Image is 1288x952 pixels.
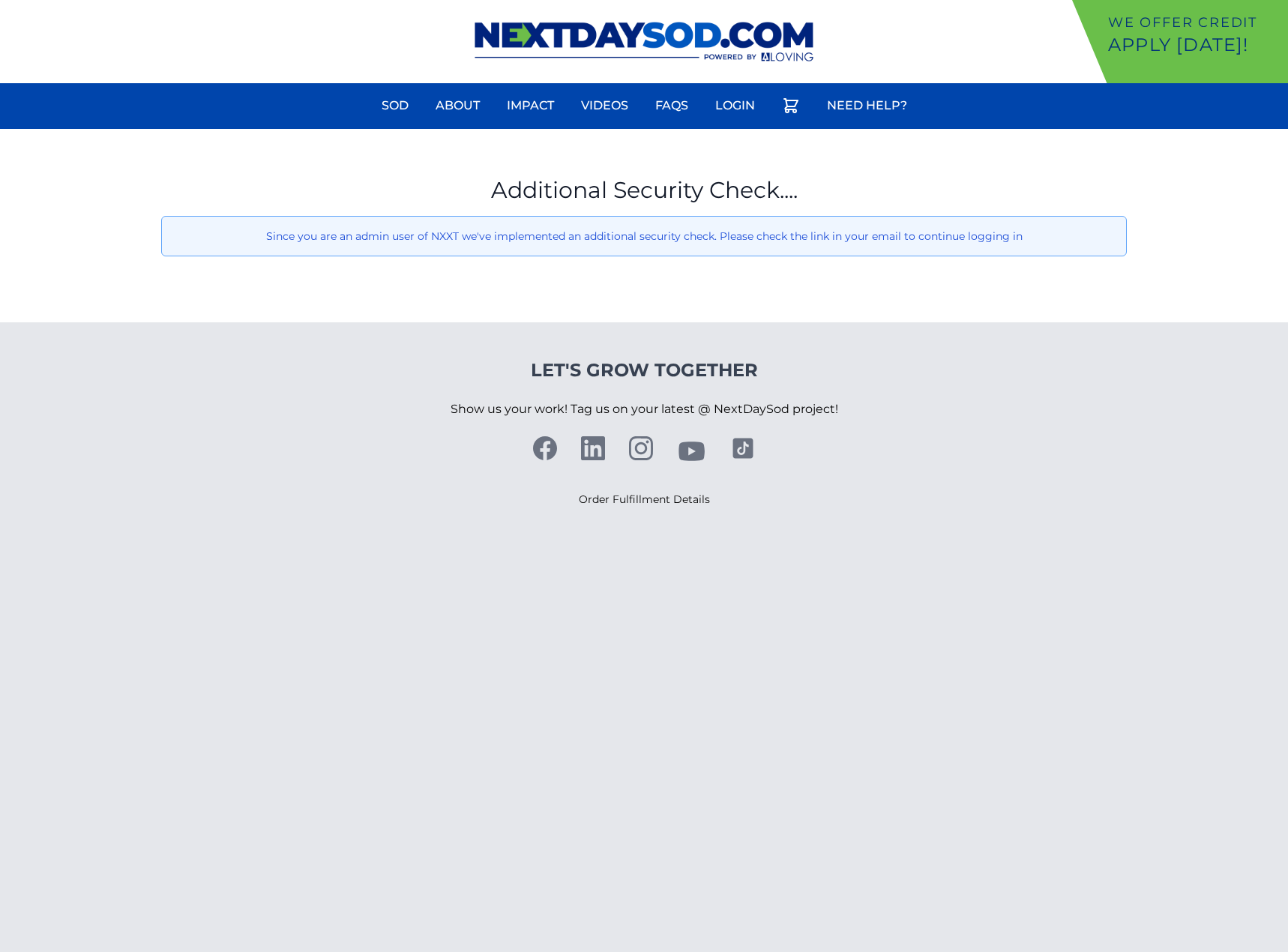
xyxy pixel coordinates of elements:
p: Show us your work! Tag us on your latest @ NextDaySod project! [451,382,838,436]
a: Login [706,88,764,124]
a: Videos [572,88,637,124]
a: Sod [373,88,418,124]
a: FAQs [646,88,697,124]
a: Need Help? [818,88,916,124]
h1: Additional Security Check.... [161,177,1128,204]
a: About [427,88,489,124]
h4: Let's Grow Together [451,358,838,382]
a: Impact [498,88,563,124]
p: We offer Credit [1108,12,1282,33]
p: Since you are an admin user of NXXT we've implemented an additional security check. Please check ... [174,229,1115,244]
a: Order Fulfillment Details [579,492,710,506]
p: Apply [DATE]! [1108,33,1282,57]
